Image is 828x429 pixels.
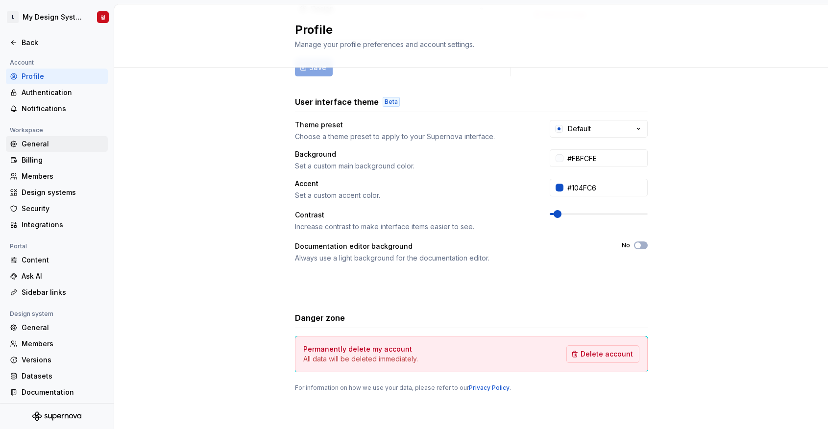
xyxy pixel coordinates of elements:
[22,387,104,397] div: Documentation
[22,171,104,181] div: Members
[22,339,104,349] div: Members
[6,252,108,268] a: Content
[566,345,639,363] button: Delete account
[295,40,474,48] span: Manage your profile preferences and account settings.
[622,241,630,249] label: No
[295,312,345,324] h3: Danger zone
[6,240,31,252] div: Portal
[295,120,532,130] div: Theme preset
[6,168,108,184] a: Members
[22,188,104,197] div: Design systems
[6,217,108,233] a: Integrations
[581,349,633,359] span: Delete account
[6,368,108,384] a: Datasets
[100,13,105,21] div: 영
[22,287,104,297] div: Sidebar links
[303,344,412,354] h4: Permanently delete my account
[6,85,108,100] a: Authentication
[6,69,108,84] a: Profile
[6,268,108,284] a: Ask AI
[295,210,532,220] div: Contrast
[295,22,636,38] h2: Profile
[22,38,104,48] div: Back
[22,271,104,281] div: Ask AI
[6,185,108,200] a: Design systems
[295,241,604,251] div: Documentation editor background
[295,222,532,232] div: Increase contrast to make interface items easier to see.
[6,136,108,152] a: General
[7,11,19,23] div: L
[6,201,108,216] a: Security
[563,149,648,167] input: #FFFFFF
[6,57,38,69] div: Account
[2,6,112,28] button: LMy Design System영
[295,253,604,263] div: Always use a light background for the documentation editor.
[23,12,85,22] div: My Design System
[22,255,104,265] div: Content
[568,124,591,134] div: Default
[6,320,108,335] a: General
[22,155,104,165] div: Billing
[32,411,81,421] svg: Supernova Logo
[6,101,108,117] a: Notifications
[6,352,108,368] a: Versions
[295,384,648,392] div: For information on how we use your data, please refer to our .
[22,323,104,333] div: General
[22,88,104,97] div: Authentication
[295,179,532,189] div: Accent
[22,204,104,214] div: Security
[6,152,108,168] a: Billing
[22,104,104,114] div: Notifications
[22,220,104,230] div: Integrations
[303,354,418,364] p: All data will be deleted immediately.
[295,132,532,142] div: Choose a theme preset to apply to your Supernova interface.
[383,97,400,107] div: Beta
[6,336,108,352] a: Members
[22,71,104,81] div: Profile
[22,371,104,381] div: Datasets
[295,96,379,108] h3: User interface theme
[563,179,648,196] input: #104FC6
[295,149,532,159] div: Background
[6,308,57,320] div: Design system
[6,384,108,400] a: Documentation
[22,139,104,149] div: General
[295,161,532,171] div: Set a custom main background color.
[22,355,104,365] div: Versions
[6,35,108,50] a: Back
[295,191,532,200] div: Set a custom accent color.
[6,285,108,300] a: Sidebar links
[550,120,648,138] button: Default
[469,384,510,391] a: Privacy Policy
[6,124,47,136] div: Workspace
